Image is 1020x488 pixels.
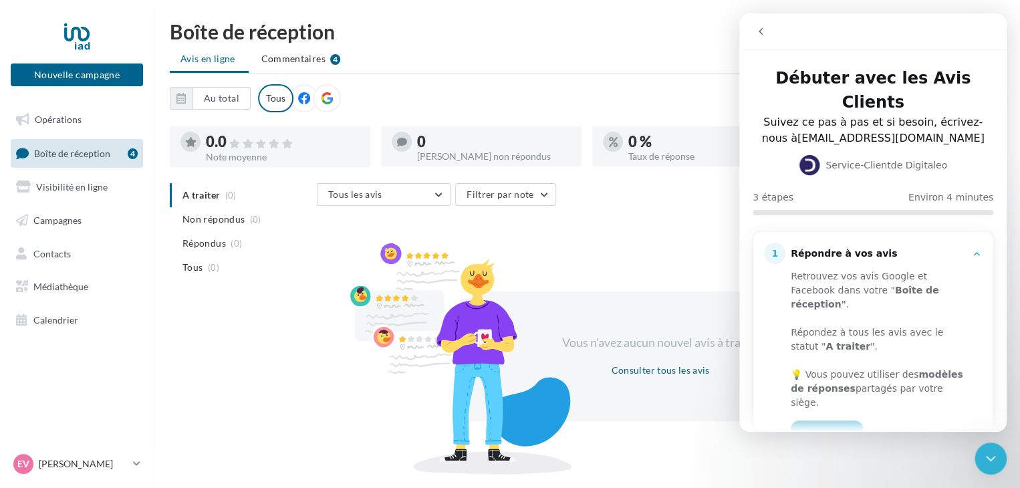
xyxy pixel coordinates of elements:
button: Au total [170,87,251,110]
a: Boîte de réception4 [8,139,146,168]
div: 4 [330,54,340,65]
div: [PERSON_NAME] non répondus [417,152,571,161]
span: Médiathèque [33,281,88,292]
div: 4 [128,148,138,159]
span: Campagnes [33,215,82,226]
div: 0.0 [206,134,360,150]
a: EV [PERSON_NAME] [11,451,143,477]
button: Tous les avis [317,183,451,206]
span: Commentaires [261,52,326,66]
div: Tous [258,84,293,112]
span: Contacts [33,247,71,259]
div: Note moyenne [206,152,360,162]
span: (0) [231,238,242,249]
a: Répondre [51,407,124,434]
button: Consulter tous les avis [606,362,715,378]
a: Médiathèque [8,273,146,301]
button: Filtrer par note [455,183,556,206]
div: Boîte de réception [170,21,1004,41]
div: Taux de réponse [628,152,782,161]
iframe: Intercom live chat [975,443,1007,475]
div: Vous n'avez aucun nouvel avis à traiter [545,334,775,352]
span: Tous les avis [328,189,382,200]
a: Campagnes [8,207,146,235]
span: Boîte de réception [34,147,110,158]
iframe: Intercom live chat [739,13,1007,432]
a: Visibilité en ligne [8,173,146,201]
a: Calendrier [8,306,146,334]
span: Non répondus [182,213,245,226]
a: Contacts [8,240,146,268]
span: (0) [208,262,219,273]
span: Calendrier [33,314,78,326]
span: Répondus [182,237,226,250]
span: Visibilité en ligne [36,181,108,193]
span: EV [17,457,29,471]
span: Tous [182,261,203,274]
a: Opérations [8,106,146,134]
span: Opérations [35,114,82,125]
div: 0 % [628,134,782,149]
button: Nouvelle campagne [11,64,143,86]
button: Au total [193,87,251,110]
div: Répondre [51,396,233,434]
div: 0 [417,134,571,149]
p: [PERSON_NAME] [39,457,128,471]
span: (0) [250,214,261,225]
